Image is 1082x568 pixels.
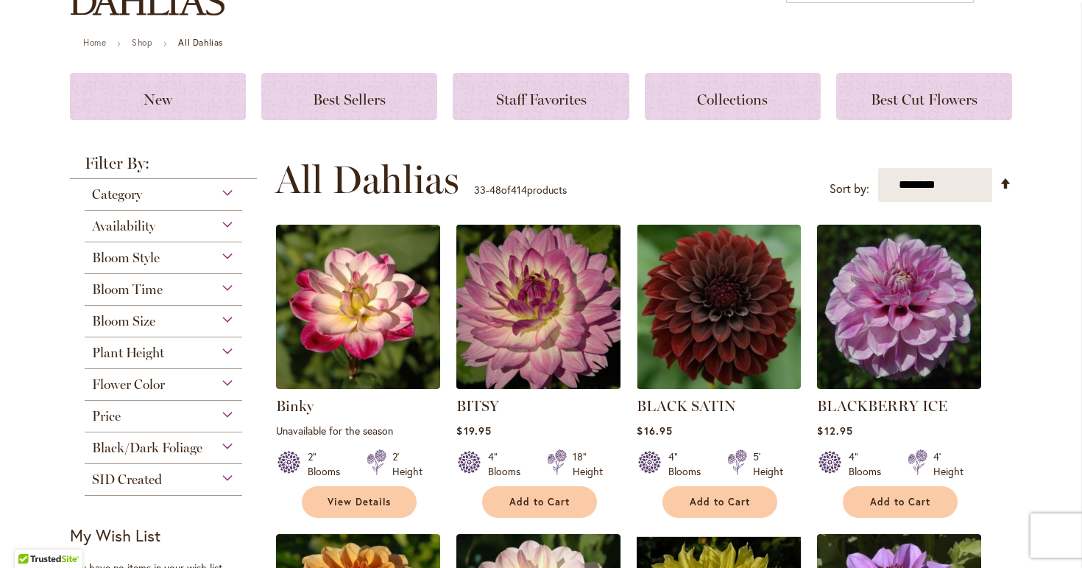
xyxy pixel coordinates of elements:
span: Category [92,186,142,203]
button: Add to Cart [482,486,597,518]
a: Best Sellers [261,73,437,120]
div: 5' Height [753,449,783,479]
span: Flower Color [92,376,165,393]
span: Best Sellers [313,91,386,108]
span: 414 [511,183,527,197]
button: Add to Cart [662,486,777,518]
span: Bloom Style [92,250,160,266]
span: $16.95 [637,424,672,438]
span: Add to Cart [509,496,570,508]
span: Black/Dark Foliage [92,440,202,456]
div: 2' Height [392,449,422,479]
a: New [70,73,246,120]
img: BLACK SATIN [637,225,801,389]
span: 48 [489,183,501,197]
strong: All Dahlias [178,37,223,48]
a: Collections [645,73,821,120]
span: Add to Cart [690,496,750,508]
strong: My Wish List [70,525,160,546]
a: Staff Favorites [453,73,629,120]
p: - of products [474,178,567,202]
span: Add to Cart [870,496,930,508]
label: Sort by: [830,175,869,203]
span: View Details [328,496,391,508]
div: 4' Height [933,449,963,479]
div: 4" Blooms [488,449,529,479]
span: Bloom Size [92,313,155,329]
span: 33 [474,183,486,197]
strong: Filter By: [70,155,257,179]
button: Add to Cart [843,486,958,518]
div: 18" Height [573,449,603,479]
span: Availability [92,218,155,234]
div: 4" Blooms [668,449,710,479]
a: Home [83,37,106,48]
a: Shop [132,37,152,48]
span: Price [92,408,121,424]
div: 2" Blooms [308,449,349,479]
span: $12.95 [817,424,852,438]
span: SID Created [92,471,162,488]
a: BLACKBERRY ICE [817,378,981,392]
a: BITSY [456,378,620,392]
span: $19.95 [456,424,491,438]
span: Best Cut Flowers [871,91,977,108]
iframe: Launch Accessibility Center [11,516,52,557]
p: Unavailable for the season [276,424,440,438]
a: Best Cut Flowers [836,73,1012,120]
span: Plant Height [92,345,164,361]
span: All Dahlias [275,158,459,202]
a: BITSY [456,397,499,415]
span: New [144,91,172,108]
img: BITSY [453,221,625,393]
span: Bloom Time [92,281,163,298]
img: Binky [276,225,440,389]
span: Staff Favorites [496,91,587,108]
a: BLACK SATIN [637,378,801,392]
span: Collections [697,91,768,108]
div: 4" Blooms [849,449,890,479]
a: BLACK SATIN [637,397,736,415]
a: BLACKBERRY ICE [817,397,947,415]
a: Binky [276,397,314,415]
img: BLACKBERRY ICE [817,225,981,389]
a: View Details [302,486,417,518]
a: Binky [276,378,440,392]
